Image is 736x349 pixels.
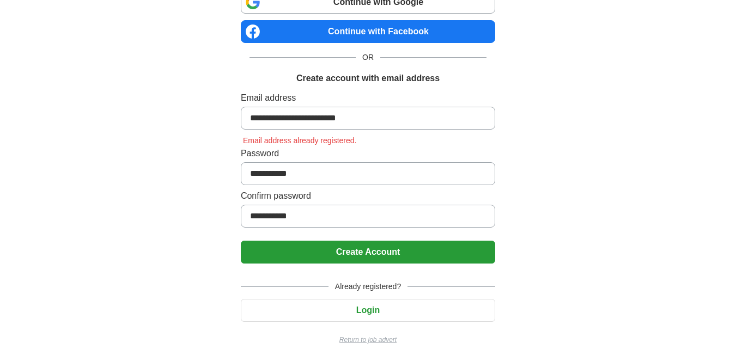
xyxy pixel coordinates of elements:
a: Continue with Facebook [241,20,495,43]
label: Password [241,147,495,160]
a: Login [241,305,495,315]
button: Create Account [241,241,495,264]
span: Email address already registered. [241,136,359,145]
span: Already registered? [329,281,407,292]
button: Login [241,299,495,322]
span: OR [356,52,380,63]
label: Confirm password [241,189,495,203]
label: Email address [241,91,495,105]
h1: Create account with email address [296,72,440,85]
a: Return to job advert [241,335,495,345]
